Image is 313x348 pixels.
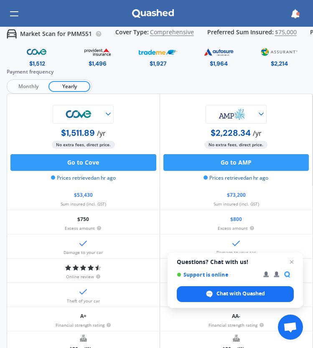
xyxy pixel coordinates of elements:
[56,323,111,328] small: Financial strength rating
[97,129,106,138] span: / yr
[207,29,274,39] span: Preferred Sum Insured:
[230,213,242,226] p: $800
[7,68,313,76] div: Payment frequency
[150,29,194,39] span: Comprehensive
[61,201,106,206] small: Sum insured (incl. GST)
[177,259,294,265] span: Questions? Chat with us!
[80,310,87,323] p: A+
[80,335,87,342] img: Liability cover - property damages
[204,141,267,149] span: No extra fees, direct price.
[216,250,256,255] small: Damage to your car
[209,323,264,328] small: Financial strength rating
[8,81,48,92] span: Monthly
[271,59,288,68] div: $2,214
[199,45,238,59] img: Autosure.webp
[51,174,116,182] span: Prices retrieved an hr ago
[74,189,93,201] p: $53,430
[204,174,268,182] span: Prices retrieved an hr ago
[52,141,115,149] span: No extra fees, direct price.
[232,310,240,323] p: AA-
[163,154,309,171] button: Go to AMP
[18,45,56,59] img: Cove.webp
[78,45,117,59] img: Provident.png
[89,59,107,68] div: $1,496
[216,290,265,297] span: Chat with Quashed
[61,127,95,138] b: $1,511.89
[139,45,177,59] img: Trademe.webp
[210,59,228,68] div: $1,964
[275,29,297,39] span: $75,000
[211,127,251,138] b: $2,228.34
[10,154,156,171] button: Go to Cove
[218,226,254,231] small: Excess amount
[115,29,149,39] span: Cover Type:
[227,189,246,201] p: $73,200
[54,105,104,124] img: Cove
[260,45,299,59] img: Assurant.png
[20,30,92,38] p: Market Scan for PMM551
[67,298,100,303] small: Theft of your car
[65,226,102,231] small: Excess amount
[48,81,90,92] span: Yearly
[253,129,262,138] span: / yr
[177,286,294,302] span: Chat with Quashed
[64,250,103,255] small: Damage to your car
[177,272,257,278] span: Support is online
[150,59,167,68] div: $1,927
[207,105,257,124] img: AMP
[7,29,17,39] img: car.f15378c7a67c060ca3f3.svg
[77,213,89,226] p: $750
[214,201,259,206] small: Sum insured (incl. GST)
[29,59,45,68] div: $1,512
[66,274,101,279] small: Online review
[278,315,303,340] a: Open chat
[233,335,240,342] img: Liability cover - property damages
